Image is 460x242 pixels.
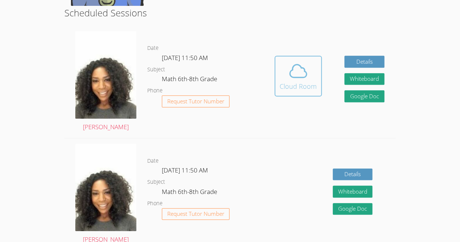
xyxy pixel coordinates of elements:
[147,44,159,53] dt: Date
[344,73,384,85] button: Whiteboard
[75,31,136,132] a: [PERSON_NAME]
[147,86,163,95] dt: Phone
[162,187,219,199] dd: Math 6th-8th Grade
[64,6,396,20] h2: Scheduled Sessions
[75,144,136,231] img: avatar.png
[333,186,373,198] button: Whiteboard
[147,199,163,208] dt: Phone
[162,53,208,62] span: [DATE] 11:50 AM
[275,56,322,96] button: Cloud Room
[162,74,219,86] dd: Math 6th-8th Grade
[333,203,373,215] a: Google Doc
[147,156,159,166] dt: Date
[167,211,224,217] span: Request Tutor Number
[167,99,224,104] span: Request Tutor Number
[333,168,373,180] a: Details
[147,178,165,187] dt: Subject
[344,56,384,68] a: Details
[75,31,136,119] img: avatar.png
[162,95,230,107] button: Request Tutor Number
[280,81,317,91] div: Cloud Room
[162,166,208,174] span: [DATE] 11:50 AM
[162,208,230,220] button: Request Tutor Number
[344,90,384,102] a: Google Doc
[147,65,165,74] dt: Subject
